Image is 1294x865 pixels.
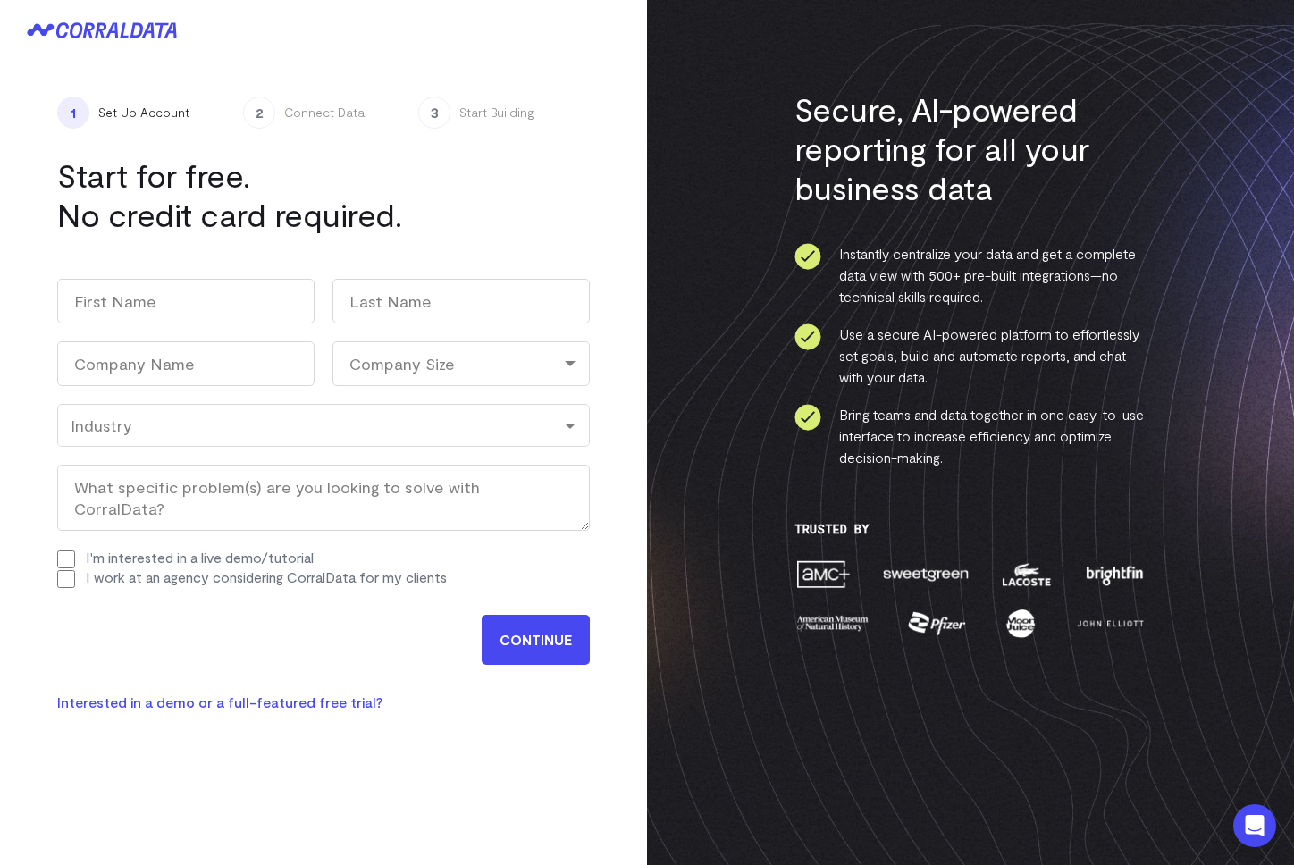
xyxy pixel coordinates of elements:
div: Company Size [332,341,590,386]
span: 1 [57,97,89,129]
label: I'm interested in a live demo/tutorial [86,549,314,566]
span: Start Building [459,104,534,122]
span: Set Up Account [98,104,189,122]
h3: Secure, AI-powered reporting for all your business data [794,89,1147,207]
input: Company Name [57,341,315,386]
span: Connect Data [284,104,365,122]
h3: Trusted By [794,522,1147,536]
label: I work at an agency considering CorralData for my clients [86,568,447,585]
div: Industry [71,416,576,435]
li: Bring teams and data together in one easy-to-use interface to increase efficiency and optimize de... [794,404,1147,468]
div: Open Intercom Messenger [1233,804,1276,847]
span: 3 [418,97,450,129]
li: Use a secure AI-powered platform to effortlessly set goals, build and automate reports, and chat ... [794,323,1147,388]
span: 2 [243,97,275,129]
a: Interested in a demo or a full-featured free trial? [57,693,382,710]
input: Last Name [332,279,590,323]
input: First Name [57,279,315,323]
li: Instantly centralize your data and get a complete data view with 500+ pre-built integrations—no t... [794,243,1147,307]
h1: Start for free. No credit card required. [57,155,522,234]
input: CONTINUE [482,615,590,665]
